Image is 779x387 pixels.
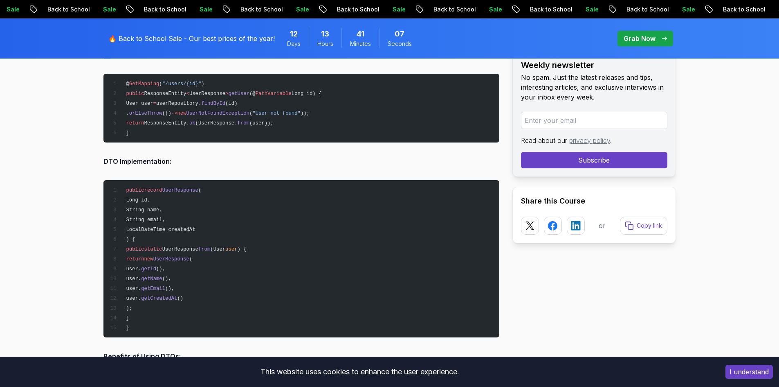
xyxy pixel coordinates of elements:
p: Back to School [712,5,768,14]
span: return [126,256,144,262]
span: GetMapping [129,81,159,87]
span: . [126,111,129,116]
span: public [126,247,144,252]
span: orElseThrow [129,111,162,116]
p: Back to School [229,5,285,14]
span: = [153,101,156,106]
span: return [126,120,144,126]
span: Hours [317,40,333,48]
span: UserNotFoundException [186,111,249,116]
span: "User not found" [252,111,301,116]
button: Subscribe [521,152,667,168]
p: Back to School [326,5,382,14]
span: from [198,247,210,252]
span: < [186,91,189,97]
span: PathVariable [256,91,292,97]
span: ( [159,81,162,87]
a: privacy policy [569,136,610,145]
p: Back to School [133,5,189,14]
h2: Weekly newsletter [521,59,667,71]
span: (User [210,247,225,252]
p: No spam. Just the latest releases and tips, interesting articles, and exclusive interviews in you... [521,72,667,102]
p: Read about our . [521,136,667,145]
span: (id) [225,101,237,106]
span: Seconds [388,40,412,48]
span: user. [126,266,141,272]
span: } [126,325,129,331]
span: 12 Days [290,28,298,40]
div: This website uses cookies to enhance the user experience. [6,363,713,381]
p: Back to School [36,5,92,14]
p: Sale [478,5,504,14]
span: 13 Hours [321,28,329,40]
span: public [126,188,144,193]
span: } [126,130,129,136]
span: static [144,247,162,252]
span: (user)); [249,120,274,126]
span: getName [141,276,162,282]
span: ) [201,81,204,87]
p: Grab Now [624,34,656,43]
span: (UserResponse. [195,120,238,126]
strong: DTO Implementation: [103,157,171,165]
span: public [126,91,144,97]
span: record [144,188,162,193]
span: Long id, [126,197,150,203]
span: UserResponse [153,256,189,262]
p: Sale [671,5,697,14]
span: Days [287,40,301,48]
span: UserResponse [162,188,198,193]
strong: Benefits of Using DTOs: [103,352,181,360]
span: (), [165,286,174,292]
p: Back to School [615,5,671,14]
span: from [238,120,249,126]
p: Back to School [422,5,478,14]
span: getId [141,266,156,272]
span: 7 Seconds [395,28,404,40]
span: > [225,91,228,97]
span: (), [162,276,171,282]
input: Enter your email [521,112,667,129]
span: ) { [238,247,247,252]
span: } [126,315,129,321]
span: user. [126,286,141,292]
p: Sale [92,5,118,14]
span: (@ [249,91,256,97]
span: @ [126,81,129,87]
span: getEmail [141,286,165,292]
span: findById [201,101,225,106]
span: ( [198,188,201,193]
span: "/users/{id}" [162,81,202,87]
span: ) { [126,237,135,242]
button: Accept cookies [725,365,773,379]
span: UserResponse [162,247,198,252]
span: () [177,296,183,301]
span: User user [126,101,153,106]
span: )); [301,111,310,116]
span: ResponseEntity. [144,120,189,126]
span: (() [162,111,171,116]
span: String name, [126,207,162,213]
span: getCreatedAt [141,296,177,301]
p: or [599,221,606,231]
span: ok [189,120,195,126]
span: new [144,256,153,262]
span: user. [126,296,141,301]
span: ); [126,306,132,311]
h2: Share this Course [521,195,667,207]
span: String email, [126,217,165,223]
span: new [177,111,186,116]
button: Copy link [620,217,667,235]
p: Sale [285,5,311,14]
span: UserResponse [189,91,225,97]
p: Sale [575,5,601,14]
span: 41 Minutes [357,28,364,40]
span: ( [189,256,192,262]
span: getUser [228,91,249,97]
span: -> [171,111,177,116]
strong: ✅ Good: [103,51,132,59]
span: Minutes [350,40,371,48]
p: Sale [382,5,408,14]
span: Long id) { [292,91,322,97]
p: Sale [189,5,215,14]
